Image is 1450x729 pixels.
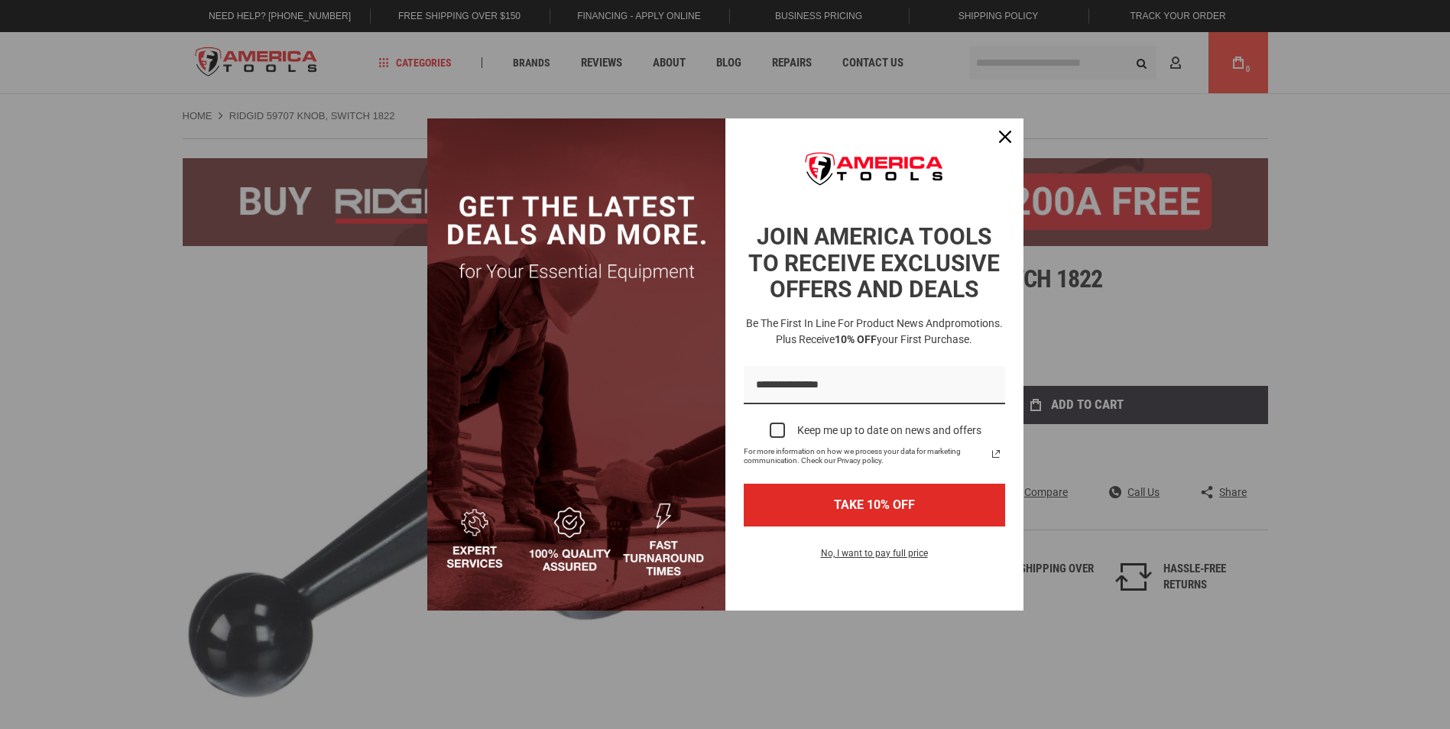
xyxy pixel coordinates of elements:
[748,223,1000,303] strong: JOIN AMERICA TOOLS TO RECEIVE EXCLUSIVE OFFERS AND DEALS
[835,333,877,345] strong: 10% OFF
[987,445,1005,463] svg: link icon
[744,447,987,465] span: For more information on how we process your data for marketing communication. Check our Privacy p...
[776,317,1003,345] span: promotions. Plus receive your first purchase.
[987,445,1005,463] a: Read our Privacy Policy
[1235,681,1450,729] iframe: LiveChat chat widget
[744,484,1005,526] button: TAKE 10% OFF
[999,131,1011,143] svg: close icon
[809,545,940,571] button: No, I want to pay full price
[797,424,981,437] div: Keep me up to date on news and offers
[987,118,1023,155] button: Close
[744,366,1005,405] input: Email field
[741,316,1008,348] h3: Be the first in line for product news and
